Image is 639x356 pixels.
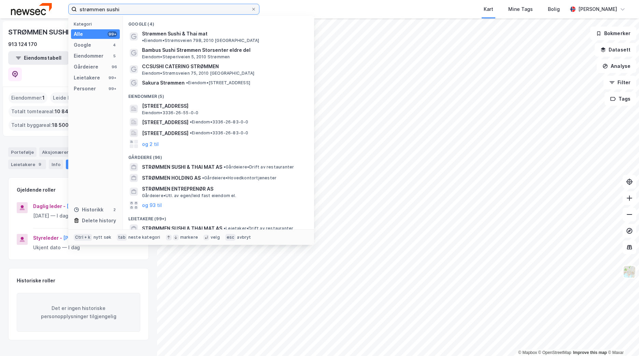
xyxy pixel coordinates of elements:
[190,119,248,125] span: Eiendom • 3336-26-83-0-0
[142,118,188,127] span: [STREET_ADDRESS]
[623,265,636,278] img: Z
[518,350,537,355] a: Mapbox
[33,243,140,252] div: Ukjent dato — I dag
[190,130,192,135] span: •
[17,186,56,194] div: Gjeldende roller
[578,5,617,13] div: [PERSON_NAME]
[128,235,160,240] div: neste kategori
[186,80,188,85] span: •
[17,277,55,285] div: Historiske roller
[8,40,37,48] div: 913 124 170
[9,120,77,131] div: Totalt byggareal :
[66,160,94,169] div: Styret
[9,106,80,117] div: Totalt tomteareal :
[17,293,140,332] div: Det er ingen historiske personopplysninger tilgjengelig
[142,224,222,233] span: STRØMMEN SUSHI & THAI MAT AS
[82,217,116,225] div: Delete history
[224,164,294,170] span: Gårdeiere • Drift av restauranter
[49,160,63,169] div: Info
[74,85,96,93] div: Personer
[94,235,112,240] div: nytt søk
[548,5,560,13] div: Bolig
[211,235,220,240] div: velg
[37,161,43,168] div: 9
[142,110,198,116] span: Eiendom • 3336-26-55-0-0
[142,71,254,76] span: Eiendom • Strømsveien 75, 2010 [GEOGRAPHIC_DATA]
[8,51,69,65] button: Eiendomstabell
[8,147,37,157] div: Portefølje
[112,207,117,212] div: 2
[508,5,533,13] div: Mine Tags
[112,42,117,48] div: 4
[595,43,636,57] button: Datasett
[237,235,251,240] div: avbryt
[74,206,103,214] div: Historikk
[112,53,117,59] div: 5
[74,74,100,82] div: Leietakere
[52,121,74,129] span: 18 500 ㎡
[224,226,226,231] span: •
[142,201,162,209] button: og 93 til
[112,64,117,70] div: 96
[573,350,607,355] a: Improve this map
[590,27,636,40] button: Bokmerker
[108,75,117,80] div: 99+
[190,119,192,124] span: •
[142,38,259,43] span: Eiendom • Strømsveien 79B, 2010 [GEOGRAPHIC_DATA]
[142,193,236,198] span: Gårdeiere • Utl. av egen/leid fast eiendom el.
[74,234,92,241] div: Ctrl + k
[603,76,636,89] button: Filter
[77,4,251,14] input: Søk på adresse, matrikkel, gårdeiere, leietakere eller personer
[605,323,639,356] iframe: Chat Widget
[605,323,639,356] div: Kontrollprogram for chat
[142,38,144,43] span: •
[9,92,47,103] div: Eiendommer :
[142,129,188,137] span: [STREET_ADDRESS]
[538,350,571,355] a: OpenStreetMap
[11,3,52,15] img: newsec-logo.f6e21ccffca1b3a03d2d.png
[55,107,77,116] span: 10 848 ㎡
[123,88,314,101] div: Eiendommer (5)
[142,46,306,54] span: Bambus Sushi Strømmen Storsenter eldre del
[484,5,493,13] div: Kart
[142,102,306,110] span: [STREET_ADDRESS]
[142,30,208,38] span: Strømmen Sushi & Thai mat
[8,27,120,38] div: STRØMMEN SUSHI & THAI MAT AS
[117,234,127,241] div: tab
[186,80,250,86] span: Eiendom • [STREET_ADDRESS]
[123,211,314,223] div: Leietakere (99+)
[142,163,222,171] span: STRØMMEN SUSHI & THAI MAT AS
[74,21,120,27] div: Kategori
[108,31,117,37] div: 99+
[123,149,314,162] div: Gårdeiere (96)
[108,86,117,91] div: 99+
[74,52,103,60] div: Eiendommer
[8,160,46,169] div: Leietakere
[605,92,636,106] button: Tags
[142,79,185,87] span: Sakura Strømmen
[202,175,276,181] span: Gårdeiere • Hovedkontortjenester
[123,16,314,28] div: Google (4)
[190,130,248,136] span: Eiendom • 3336-26-83-0-0
[202,175,204,180] span: •
[142,140,159,148] button: og 2 til
[74,41,91,49] div: Google
[33,212,140,220] div: [DATE] — I dag
[142,185,306,193] span: STRØMMEN ENTREPRENØR AS
[597,59,636,73] button: Analyse
[42,94,45,102] span: 1
[142,62,306,71] span: CCSUSHI CATERING STRØMMEN
[74,63,98,71] div: Gårdeiere
[224,164,226,169] span: •
[142,174,201,182] span: STRØMMEN HOLDING AS
[39,147,71,157] div: Aksjonærer
[50,92,99,103] div: Leide lokasjoner :
[180,235,198,240] div: markere
[224,226,293,231] span: Leietaker • Drift av restauranter
[74,30,83,38] div: Alle
[142,54,230,60] span: Eiendom • Støperiveien 5, 2010 Strømmen
[225,234,236,241] div: esc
